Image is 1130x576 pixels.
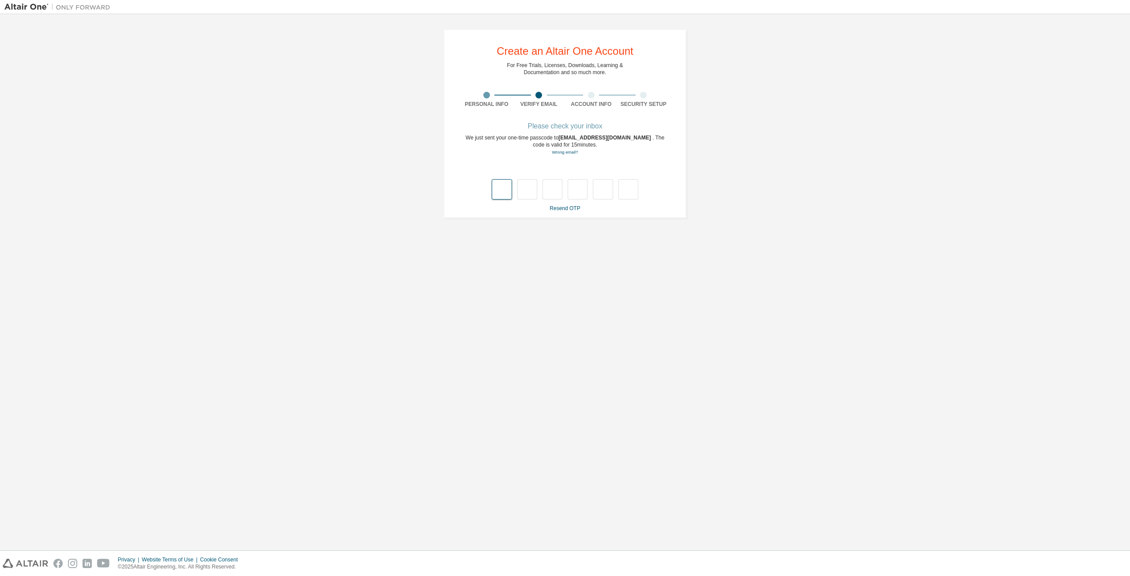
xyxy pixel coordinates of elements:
div: We just sent your one-time passcode to . The code is valid for 15 minutes. [460,134,670,156]
div: Privacy [118,556,142,563]
span: [EMAIL_ADDRESS][DOMAIN_NAME] [558,135,652,141]
img: altair_logo.svg [3,559,48,568]
img: Altair One [4,3,115,11]
img: instagram.svg [68,559,77,568]
div: Website Terms of Use [142,556,200,563]
div: Verify Email [513,101,565,108]
p: © 2025 Altair Engineering, Inc. All Rights Reserved. [118,563,243,571]
div: Cookie Consent [200,556,243,563]
div: Create an Altair One Account [497,46,633,56]
a: Resend OTP [550,205,580,211]
a: Go back to the registration form [552,150,578,154]
img: facebook.svg [53,559,63,568]
div: Account Info [565,101,618,108]
img: youtube.svg [97,559,110,568]
div: Personal Info [460,101,513,108]
div: Security Setup [618,101,670,108]
div: Please check your inbox [460,124,670,129]
div: For Free Trials, Licenses, Downloads, Learning & Documentation and so much more. [507,62,623,76]
img: linkedin.svg [83,559,92,568]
